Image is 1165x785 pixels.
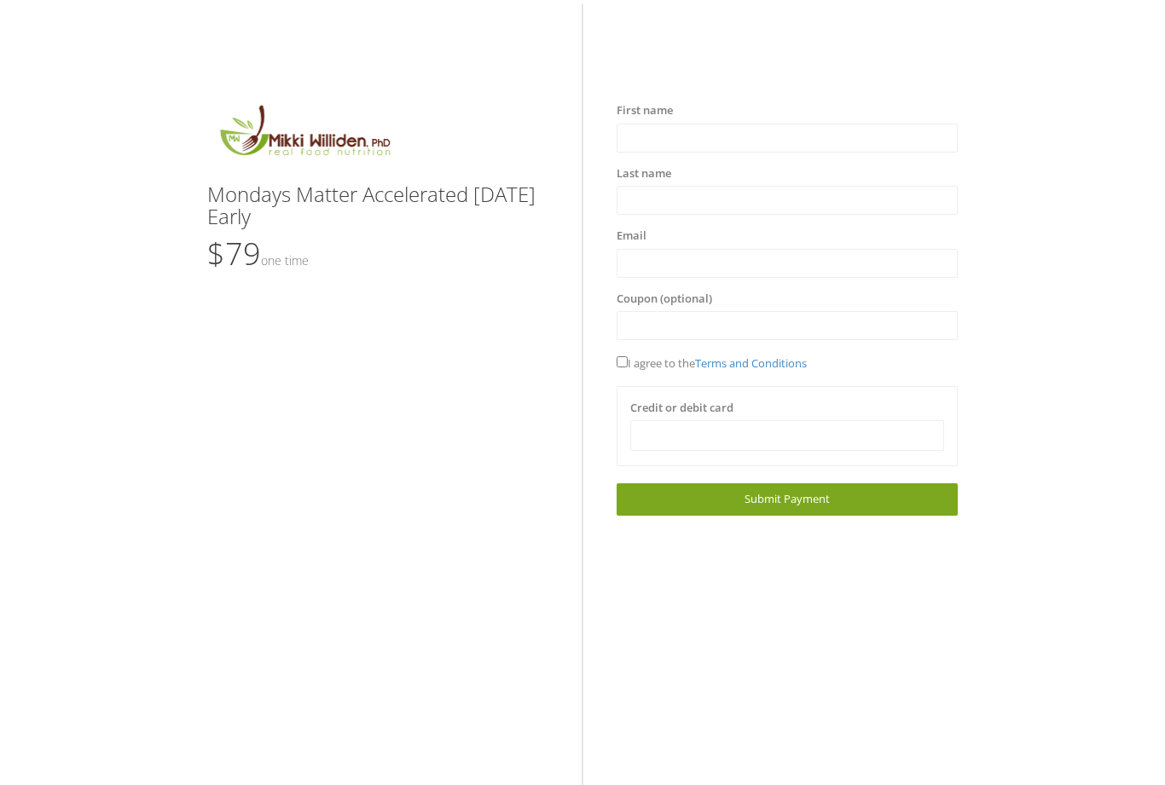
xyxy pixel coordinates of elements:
[617,355,807,371] span: I agree to the
[641,429,933,443] iframe: Secure card payment input frame
[617,291,712,308] label: Coupon (optional)
[207,233,309,274] span: $79
[630,400,733,417] label: Credit or debit card
[745,491,830,506] span: Submit Payment
[695,355,807,371] a: Terms and Conditions
[261,252,309,268] small: One time
[617,165,671,182] label: Last name
[617,228,646,245] label: Email
[207,102,402,166] img: MikkiLogoMain.png
[617,483,958,515] a: Submit Payment
[617,102,673,119] label: First name
[207,183,548,228] h3: Mondays Matter Accelerated [DATE] Early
